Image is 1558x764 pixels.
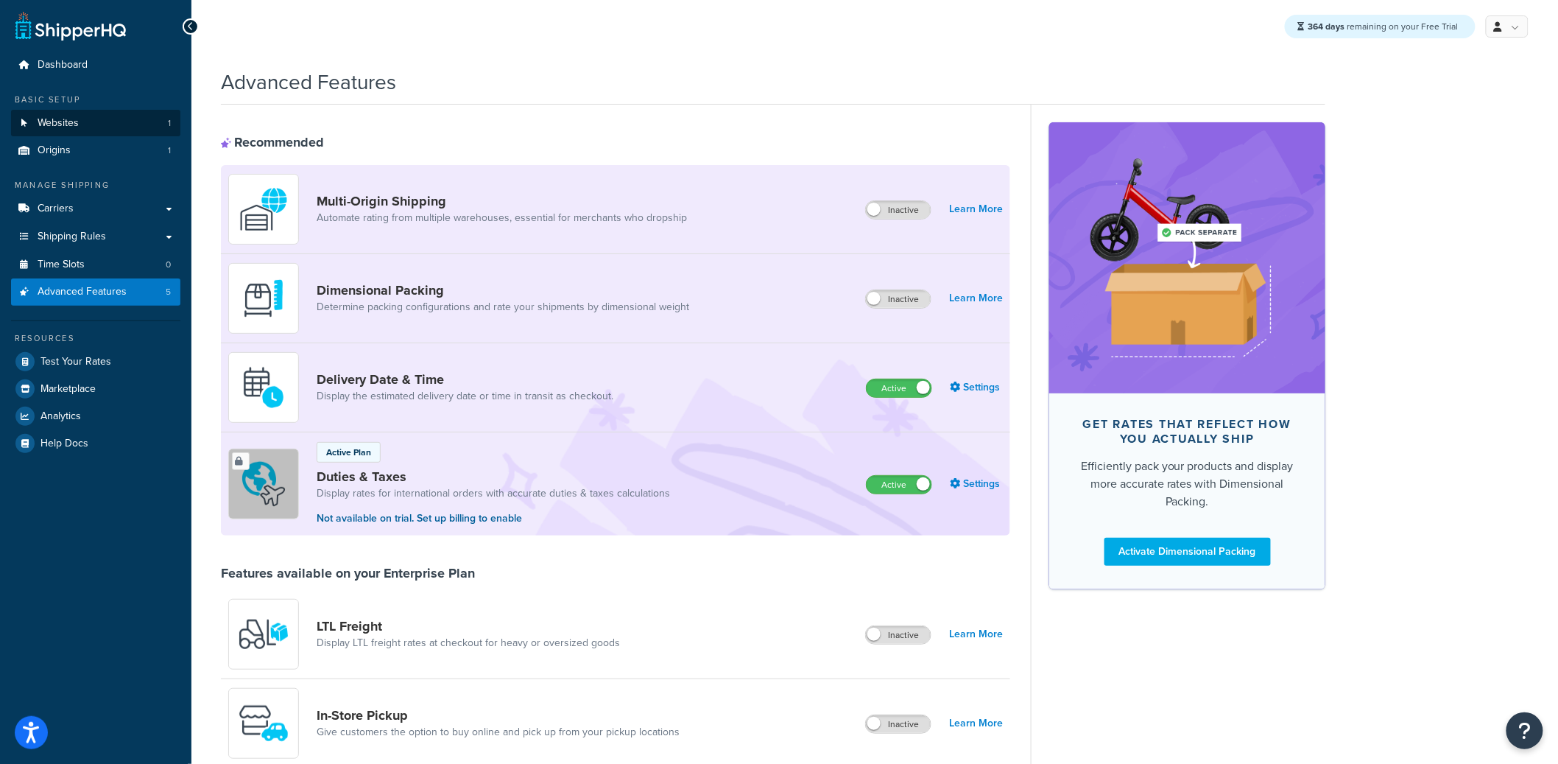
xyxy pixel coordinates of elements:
img: wfgcfpwTIucLEAAAAASUVORK5CYII= [238,698,289,749]
img: DTVBYsAAAAAASUVORK5CYII= [238,273,289,324]
img: y79ZsPf0fXUFUhFXDzUgf+ktZg5F2+ohG75+v3d2s1D9TjoU8PiyCIluIjV41seZevKCRuEjTPPOKHJsQcmKCXGdfprl3L4q7... [238,609,289,660]
a: Settings [950,474,1003,494]
div: Manage Shipping [11,179,180,192]
a: LTL Freight [317,618,620,634]
a: Marketplace [11,376,180,402]
a: Display rates for international orders with accurate duties & taxes calculations [317,486,670,501]
span: Websites [38,117,79,130]
a: Automate rating from multiple warehouses, essential for merchants who dropship [317,211,687,225]
span: 1 [168,144,171,157]
label: Active [867,379,931,397]
a: Websites1 [11,110,180,137]
a: Learn More [949,199,1003,220]
li: Time Slots [11,251,180,278]
span: Help Docs [40,438,88,450]
a: Dimensional Packing [317,282,689,298]
div: Recommended [221,134,324,150]
a: Shipping Rules [11,223,180,250]
a: Dashboard [11,52,180,79]
a: Determine packing configurations and rate your shipments by dimensional weight [317,300,689,315]
li: Origins [11,137,180,164]
span: Marketplace [40,383,96,396]
a: Display LTL freight rates at checkout for heavy or oversized goods [317,636,620,651]
span: Carriers [38,203,74,215]
a: Learn More [949,288,1003,309]
a: Advanced Features5 [11,278,180,306]
img: gfkeb5ejjkALwAAAABJRU5ErkJggg== [238,362,289,413]
div: Basic Setup [11,94,180,106]
label: Inactive [866,715,931,733]
label: Inactive [866,290,931,308]
span: Test Your Rates [40,356,111,368]
img: feature-image-dim-d40ad3071a2b3c8e08177464837368e35600d3c5e73b18a22c1e4bb210dc32ac.png [1071,144,1303,371]
span: Origins [38,144,71,157]
button: Open Resource Center [1506,712,1543,749]
p: Not available on trial. Set up billing to enable [317,511,670,527]
span: Time Slots [38,259,85,271]
div: Get rates that reflect how you actually ship [1073,417,1302,446]
span: Dashboard [38,59,88,71]
span: remaining on your Free Trial [1308,20,1459,33]
a: Delivery Date & Time [317,371,613,388]
span: Shipping Rules [38,231,106,243]
span: Advanced Features [38,286,127,298]
a: Learn More [949,713,1003,734]
div: Resources [11,332,180,345]
a: Duties & Taxes [317,469,670,485]
a: Test Your Rates [11,348,180,375]
label: Inactive [866,201,931,219]
div: Efficiently pack your products and display more accurate rates with Dimensional Packing. [1073,458,1302,511]
a: Analytics [11,403,180,430]
a: Give customers the option to buy online and pick up from your pickup locations [317,725,680,740]
span: 0 [166,259,171,271]
span: 5 [166,286,171,298]
a: Origins1 [11,137,180,164]
li: Websites [11,110,180,137]
div: Features available on your Enterprise Plan [221,565,475,581]
label: Active [867,476,931,494]
a: Activate Dimensional Packing [1104,538,1271,566]
label: Inactive [866,626,931,644]
a: Carriers [11,195,180,222]
a: Settings [950,377,1003,398]
a: Multi-Origin Shipping [317,193,687,209]
a: Learn More [949,624,1003,645]
img: WatD5o0RtDAAAAAElFTkSuQmCC [238,183,289,235]
h1: Advanced Features [221,68,396,97]
a: Display the estimated delivery date or time in transit as checkout. [317,389,613,404]
span: Analytics [40,410,81,423]
a: Help Docs [11,430,180,457]
strong: 364 days [1308,20,1345,33]
p: Active Plan [326,446,371,459]
li: Advanced Features [11,278,180,306]
a: In-Store Pickup [317,707,680,723]
a: Time Slots0 [11,251,180,278]
span: 1 [168,117,171,130]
